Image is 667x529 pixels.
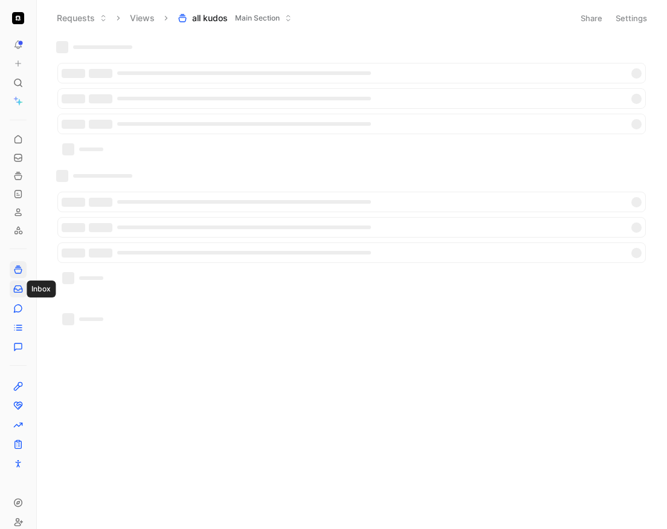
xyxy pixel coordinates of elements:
[235,12,280,24] span: Main Section
[192,12,228,24] span: all kudos
[12,12,24,24] img: Quartr
[172,9,297,27] button: all kudosMain Section
[10,10,27,27] button: Quartr
[575,10,608,27] button: Share
[51,9,112,27] button: Requests
[124,9,160,27] button: Views
[610,10,652,27] button: Settings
